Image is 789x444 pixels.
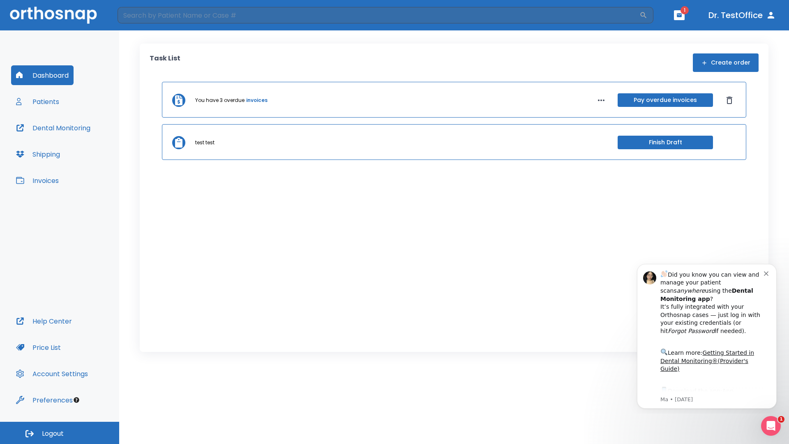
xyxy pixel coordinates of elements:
[73,396,80,404] div: Tooltip anchor
[705,8,779,23] button: Dr. TestOffice
[618,93,713,107] button: Pay overdue invoices
[723,94,736,107] button: Dismiss
[11,338,66,357] button: Price List
[195,97,245,104] p: You have 3 overdue
[778,416,784,423] span: 1
[11,144,65,164] button: Shipping
[150,53,180,72] p: Task List
[11,65,74,85] button: Dashboard
[625,257,789,414] iframe: Intercom notifications message
[681,6,689,14] span: 1
[139,13,146,19] button: Dismiss notification
[11,171,64,190] button: Invoices
[36,129,139,171] div: Download the app: | ​ Let us know if you need help getting started!
[11,311,77,331] button: Help Center
[118,7,639,23] input: Search by Patient Name or Case #
[36,131,109,146] a: App Store
[11,92,64,111] button: Patients
[36,139,139,147] p: Message from Ma, sent 8w ago
[10,7,97,23] img: Orthosnap
[246,97,268,104] a: invoices
[195,139,215,146] p: test test
[761,416,781,436] iframe: Intercom live chat
[42,429,64,438] span: Logout
[693,53,759,72] button: Create order
[11,364,93,384] button: Account Settings
[11,390,78,410] button: Preferences
[11,118,95,138] button: Dental Monitoring
[618,136,713,149] button: Finish Draft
